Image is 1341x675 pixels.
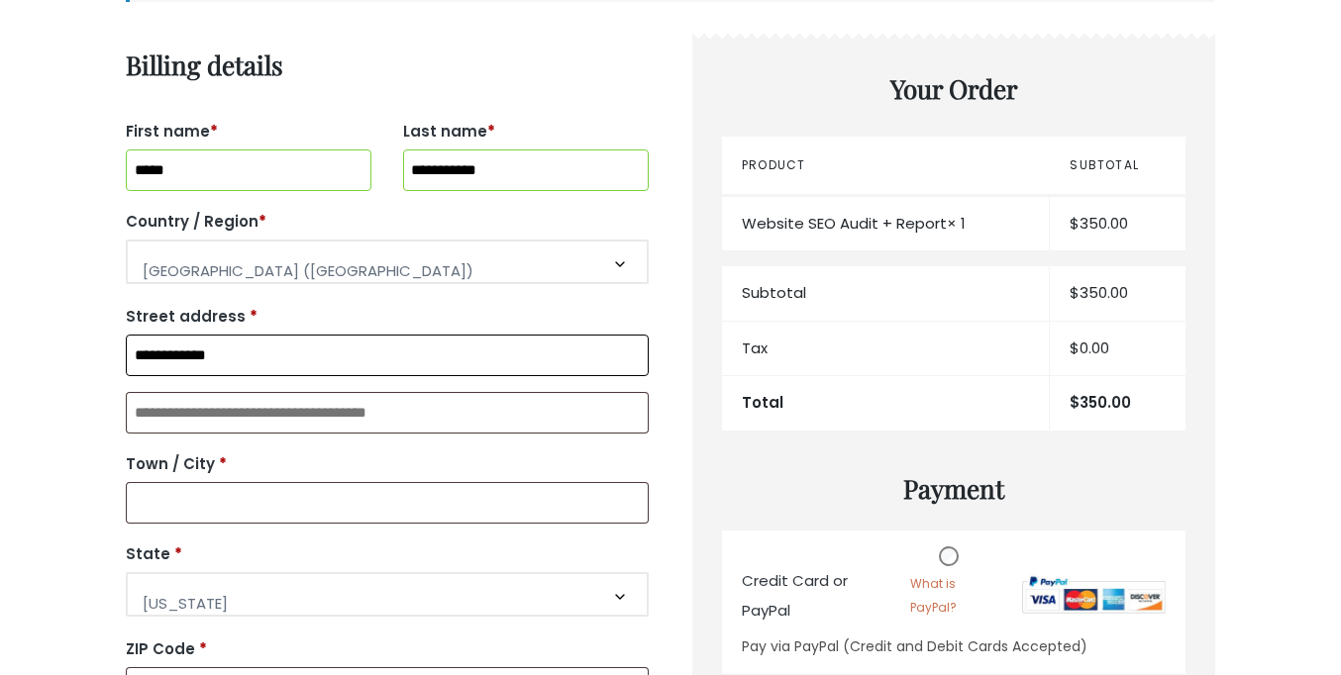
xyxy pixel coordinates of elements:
[1070,392,1080,413] span: $
[742,635,1166,657] p: Pay via PayPal (Credit and Debit Cards Accepted)
[1002,570,1166,620] img: PayPal acceptance mark
[126,539,649,569] label: State
[1070,392,1131,413] bdi: 350.00
[719,322,1050,377] th: Tax
[719,134,1050,197] th: Product
[947,213,966,234] strong: × 1
[1050,134,1188,197] th: Subtotal
[1070,337,1109,358] bdi: 0.00
[719,473,1188,506] h3: Payment
[126,117,371,146] label: First name
[1070,282,1080,303] span: $
[126,240,649,284] span: Country / Region
[910,572,1002,620] a: What is PayPal?
[692,49,1215,132] h3: Your order
[126,634,649,664] label: ZIP Code
[126,302,649,332] label: Street address
[128,574,647,632] span: Texas
[1070,337,1080,358] span: $
[128,241,647,300] span: United States (US)
[1070,213,1128,234] bdi: 350.00
[719,197,1050,252] td: Website SEO Audit + Report
[1070,282,1128,303] bdi: 350.00
[126,449,649,479] label: Town / City
[126,49,649,82] h3: Billing details
[403,117,649,146] label: Last name
[719,376,1050,434] th: Total
[126,572,649,617] span: State
[742,566,1166,626] label: Credit Card or PayPal
[719,251,1050,322] th: Subtotal
[1070,213,1080,234] span: $
[126,207,649,237] label: Country / Region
